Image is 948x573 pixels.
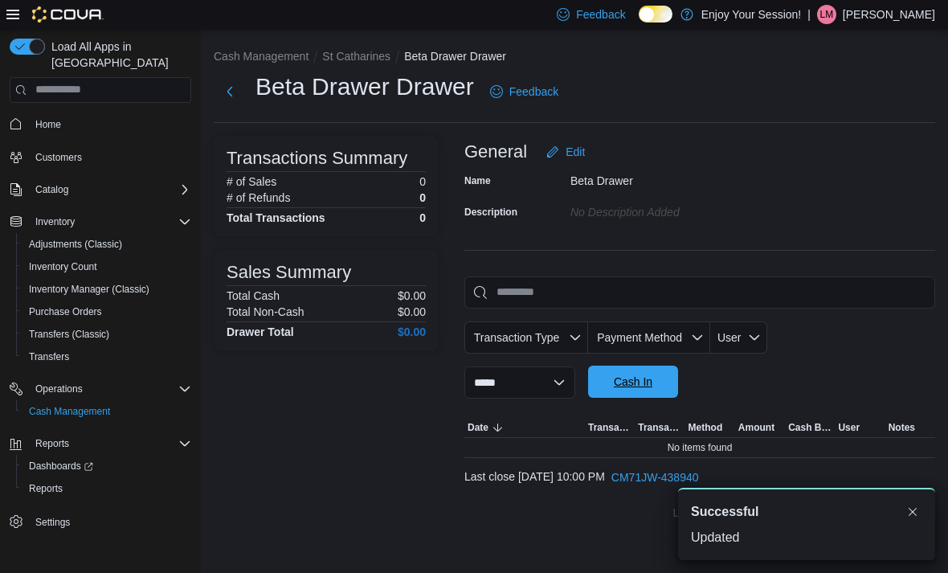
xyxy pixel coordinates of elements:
[464,276,935,309] input: This is a search bar. As you type, the results lower in the page will automatically filter.
[710,321,767,354] button: User
[685,418,735,437] button: Method
[29,350,69,363] span: Transfers
[570,199,786,219] div: No Description added
[419,175,426,188] p: 0
[614,374,652,390] span: Cash In
[398,289,426,302] p: $0.00
[29,405,110,418] span: Cash Management
[588,321,710,354] button: Payment Method
[227,191,290,204] h6: # of Refunds
[668,441,733,454] span: No items found
[785,418,835,437] button: Cash Back
[22,302,108,321] a: Purchase Orders
[22,347,76,366] a: Transfers
[588,421,631,434] span: Transaction Type
[227,211,325,224] h4: Total Transactions
[29,115,67,134] a: Home
[29,328,109,341] span: Transfers (Classic)
[22,456,100,476] a: Dashboards
[214,50,309,63] button: Cash Management
[588,366,678,398] button: Cash In
[611,469,699,485] span: CM71JW-438940
[419,191,426,204] p: 0
[398,305,426,318] p: $0.00
[16,256,198,278] button: Inventory Count
[35,516,70,529] span: Settings
[22,257,104,276] a: Inventory Count
[3,145,198,169] button: Customers
[3,113,198,136] button: Home
[635,418,684,437] button: Transaction #
[16,400,198,423] button: Cash Management
[889,421,915,434] span: Notes
[22,479,191,498] span: Reports
[227,325,294,338] h4: Drawer Total
[29,379,191,399] span: Operations
[322,50,390,63] button: St Catharines
[464,461,935,493] div: Last close [DATE] 10:00 PM
[16,455,198,477] a: Dashboards
[35,118,61,131] span: Home
[820,5,834,24] span: LM
[22,302,191,321] span: Purchase Orders
[22,325,191,344] span: Transfers (Classic)
[22,347,191,366] span: Transfers
[3,178,198,201] button: Catalog
[691,502,922,522] div: Notification
[22,402,116,421] a: Cash Management
[227,263,351,282] h3: Sales Summary
[32,6,104,23] img: Cova
[16,233,198,256] button: Adjustments (Classic)
[29,482,63,495] span: Reports
[398,325,426,338] h4: $0.00
[807,5,811,24] p: |
[464,174,491,187] label: Name
[464,321,588,354] button: Transaction Type
[22,235,191,254] span: Adjustments (Classic)
[227,305,304,318] h6: Total Non-Cash
[22,280,191,299] span: Inventory Manager (Classic)
[691,502,758,522] span: Successful
[35,215,75,228] span: Inventory
[16,278,198,301] button: Inventory Manager (Classic)
[227,289,280,302] h6: Total Cash
[404,50,506,63] button: Beta Drawer Drawer
[227,175,276,188] h6: # of Sales
[22,325,116,344] a: Transfers (Classic)
[540,136,591,168] button: Edit
[484,76,565,108] a: Feedback
[29,147,191,167] span: Customers
[45,39,191,71] span: Load All Apps in [GEOGRAPHIC_DATA]
[576,6,625,23] span: Feedback
[735,418,785,437] button: Amount
[22,402,191,421] span: Cash Management
[585,418,635,437] button: Transaction Type
[3,378,198,400] button: Operations
[903,502,922,522] button: Dismiss toast
[16,477,198,500] button: Reports
[638,421,681,434] span: Transaction #
[474,331,560,344] span: Transaction Type
[29,212,191,231] span: Inventory
[717,331,742,344] span: User
[29,511,191,531] span: Settings
[35,183,68,196] span: Catalog
[255,71,474,103] h1: Beta Drawer Drawer
[214,76,246,108] button: Next
[16,301,198,323] button: Purchase Orders
[468,421,488,434] span: Date
[29,180,75,199] button: Catalog
[509,84,558,100] span: Feedback
[29,460,93,473] span: Dashboards
[29,260,97,273] span: Inventory Count
[843,5,935,24] p: [PERSON_NAME]
[214,48,935,68] nav: An example of EuiBreadcrumbs
[227,149,407,168] h3: Transactions Summary
[419,211,426,224] h4: 0
[16,346,198,368] button: Transfers
[29,212,81,231] button: Inventory
[29,238,122,251] span: Adjustments (Classic)
[29,148,88,167] a: Customers
[3,432,198,455] button: Reports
